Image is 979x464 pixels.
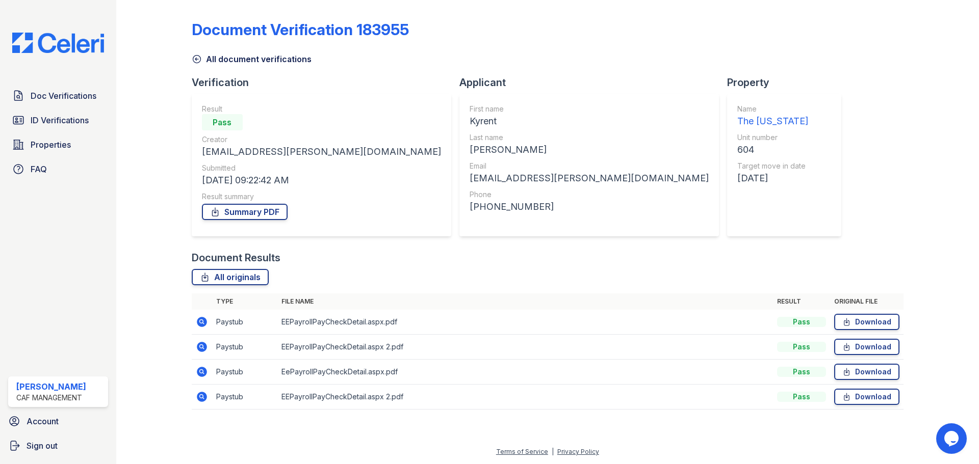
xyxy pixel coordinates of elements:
[459,75,727,90] div: Applicant
[8,134,108,155] a: Properties
[212,335,277,360] td: Paystub
[277,360,773,385] td: EePayrollPayCheckDetail.aspx.pdf
[470,200,709,214] div: [PHONE_NUMBER]
[470,189,709,200] div: Phone
[777,392,826,402] div: Pass
[277,310,773,335] td: EEPayrollPayCheckDetail.aspx.pdf
[834,339,899,355] a: Download
[16,393,86,403] div: CAF Management
[737,114,808,128] div: The [US_STATE]
[737,143,808,157] div: 604
[557,448,599,455] a: Privacy Policy
[202,134,441,145] div: Creator
[202,104,441,114] div: Result
[470,171,709,185] div: [EMAIL_ADDRESS][PERSON_NAME][DOMAIN_NAME]
[834,389,899,405] a: Download
[936,423,969,454] iframe: chat widget
[727,75,849,90] div: Property
[192,53,312,65] a: All document verifications
[552,448,554,455] div: |
[31,163,47,175] span: FAQ
[212,310,277,335] td: Paystub
[192,20,409,39] div: Document Verification 183955
[470,114,709,128] div: Kyrent
[212,360,277,385] td: Paystub
[777,342,826,352] div: Pass
[192,251,280,265] div: Document Results
[4,33,112,53] img: CE_Logo_Blue-a8612792a0a2168367f1c8372b55b34899dd931a85d93a1a3d3e32e68fde9ad4.png
[8,159,108,179] a: FAQ
[8,86,108,106] a: Doc Verifications
[830,293,904,310] th: Original file
[277,335,773,360] td: EEPayrollPayCheckDetail.aspx 2.pdf
[8,110,108,130] a: ID Verifications
[496,448,548,455] a: Terms of Service
[777,317,826,327] div: Pass
[470,143,709,157] div: [PERSON_NAME]
[470,104,709,114] div: First name
[737,161,808,171] div: Target move in date
[202,163,441,173] div: Submitted
[192,269,269,285] a: All originals
[470,132,709,143] div: Last name
[202,114,243,130] div: Pass
[192,75,459,90] div: Verification
[737,171,808,185] div: [DATE]
[4,435,112,456] a: Sign out
[834,364,899,380] a: Download
[31,114,89,126] span: ID Verifications
[470,161,709,171] div: Email
[31,139,71,151] span: Properties
[834,314,899,330] a: Download
[202,145,441,159] div: [EMAIL_ADDRESS][PERSON_NAME][DOMAIN_NAME]
[27,415,59,427] span: Account
[202,173,441,187] div: [DATE] 09:22:42 AM
[27,440,58,452] span: Sign out
[4,411,112,431] a: Account
[277,293,773,310] th: File name
[737,132,808,143] div: Unit number
[202,192,441,202] div: Result summary
[31,90,96,102] span: Doc Verifications
[737,104,808,114] div: Name
[277,385,773,410] td: EEPayrollPayCheckDetail.aspx 2.pdf
[212,293,277,310] th: Type
[737,104,808,128] a: Name The [US_STATE]
[777,367,826,377] div: Pass
[212,385,277,410] td: Paystub
[773,293,830,310] th: Result
[202,204,288,220] a: Summary PDF
[16,380,86,393] div: [PERSON_NAME]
